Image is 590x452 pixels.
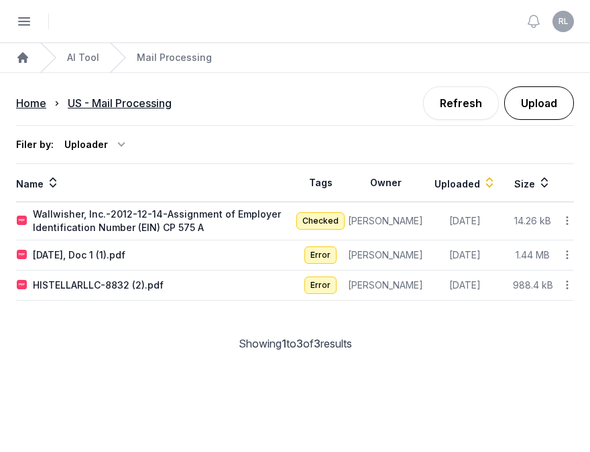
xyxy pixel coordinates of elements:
div: HISTELLARLLC-8832 (2).pdf [33,279,164,292]
button: Upload [504,86,574,120]
th: Size [506,164,560,202]
span: Error [304,246,337,264]
td: 988.4 kB [506,271,560,301]
div: Showing to of results [16,335,574,352]
td: [PERSON_NAME] [346,240,425,271]
span: RL [558,17,569,25]
img: pdf.svg [17,250,27,260]
a: Refresh [423,86,499,120]
div: [DATE], Doc 1 (1).pdf [33,248,125,262]
span: Error [304,277,337,294]
span: 3 [296,337,303,350]
span: [DATE] [449,279,481,291]
td: [PERSON_NAME] [346,202,425,240]
span: Mail Processing [137,51,212,64]
td: 1.44 MB [506,240,560,271]
span: Checked [296,212,345,230]
span: 3 [314,337,320,350]
img: pdf.svg [17,280,27,291]
nav: Breadcrumb [16,87,295,119]
td: 14.26 kB [506,202,560,240]
td: [PERSON_NAME] [346,271,425,301]
div: Filer by: [16,138,54,151]
span: [DATE] [449,215,481,226]
a: AI Tool [67,51,99,64]
div: Uploader [64,134,129,155]
button: RL [552,11,574,32]
img: pdf.svg [17,216,27,226]
div: US - Mail Processing [68,95,172,111]
th: Owner [346,164,425,202]
th: Uploaded [425,164,506,202]
div: Wallwisher, Inc.-2012-12-14-Assignment of Employer Identification Number (EIN) CP 575 A [33,208,294,234]
div: Home [16,95,46,111]
span: [DATE] [449,249,481,260]
th: Tags [295,164,346,202]
th: Name [16,164,295,202]
span: 1 [282,337,286,350]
